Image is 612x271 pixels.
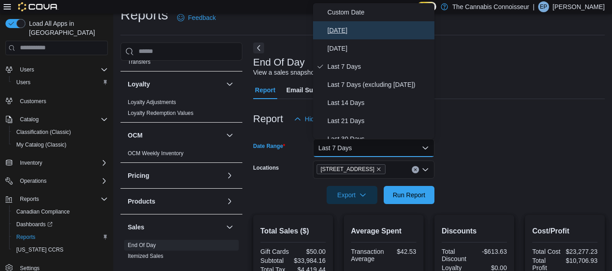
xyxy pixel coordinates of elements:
[128,131,143,140] h3: OCM
[224,196,235,207] button: Products
[25,19,108,37] span: Load All Apps in [GEOGRAPHIC_DATA]
[13,139,108,150] span: My Catalog (Classic)
[128,131,222,140] button: OCM
[351,226,416,237] h2: Average Spent
[20,66,34,73] span: Users
[13,139,70,150] a: My Catalog (Classic)
[16,64,38,75] button: Users
[328,79,431,90] span: Last 7 Days (excluding [DATE])
[305,114,352,124] span: Hide Parameters
[128,242,156,249] span: End Of Day
[260,257,290,264] div: Subtotal
[382,2,410,11] span: Feedback
[128,80,150,89] h3: Loyalty
[128,110,193,116] a: Loyalty Redemption Values
[566,248,598,255] div: $23,277.23
[387,248,416,255] div: $42.53
[422,166,429,173] button: Open list of options
[13,206,73,217] a: Canadian Compliance
[328,43,431,54] span: [DATE]
[128,171,149,180] h3: Pricing
[317,164,386,174] span: 2-1874 Scugog Street
[328,25,431,36] span: [DATE]
[16,128,71,136] span: Classification (Classic)
[18,2,58,11] img: Cova
[2,63,111,76] button: Users
[16,176,108,186] span: Operations
[20,159,42,166] span: Inventory
[540,1,547,12] span: EP
[2,193,111,205] button: Reports
[20,195,39,203] span: Reports
[9,138,111,151] button: My Catalog (Classic)
[327,186,377,204] button: Export
[16,194,108,204] span: Reports
[260,248,291,255] div: Gift Cards
[255,81,275,99] span: Report
[224,170,235,181] button: Pricing
[253,114,283,124] h3: Report
[553,1,605,12] p: [PERSON_NAME]
[16,141,67,148] span: My Catalog (Classic)
[9,243,111,256] button: [US_STATE] CCRS
[295,248,326,255] div: $50.00
[128,150,183,157] a: OCM Weekly Inventory
[2,113,111,126] button: Catalog
[313,139,434,157] button: Last 7 Days
[351,248,384,262] div: Transaction Average
[128,253,164,259] a: Itemized Sales
[16,233,35,241] span: Reports
[128,223,222,232] button: Sales
[376,166,381,172] button: Remove 2-1874 Scugog Street from selection in this group
[128,59,150,65] a: Transfers
[16,114,108,125] span: Catalog
[13,127,75,138] a: Classification (Classic)
[128,223,145,232] h3: Sales
[9,126,111,138] button: Classification (Classic)
[566,257,598,264] div: $10,706.93
[412,166,419,173] button: Clear input
[13,232,108,242] span: Reports
[13,206,108,217] span: Canadian Compliance
[188,13,216,22] span: Feedback
[328,61,431,72] span: Last 7 Days
[16,96,50,107] a: Customers
[128,80,222,89] button: Loyalty
[16,79,30,86] span: Users
[260,226,326,237] h2: Total Sales ($)
[16,208,70,215] span: Canadian Compliance
[120,6,168,24] h1: Reports
[328,7,431,18] span: Custom Date
[128,264,182,270] a: Sales by Classification
[253,43,264,53] button: Next
[538,1,549,12] div: Elysha Park
[532,248,562,255] div: Total Cost
[128,99,176,105] a: Loyalty Adjustments
[224,79,235,90] button: Loyalty
[476,248,507,255] div: -$613.63
[120,97,242,122] div: Loyalty
[13,77,34,88] a: Users
[13,77,108,88] span: Users
[13,232,39,242] a: Reports
[16,246,63,253] span: [US_STATE] CCRS
[453,1,530,12] p: The Cannabis Connoisseur
[128,109,193,117] span: Loyalty Redemption Values
[128,197,222,206] button: Products
[2,157,111,169] button: Inventory
[13,244,67,255] a: [US_STATE] CCRS
[20,116,39,123] span: Catalog
[16,221,53,228] span: Dashboards
[2,94,111,107] button: Customers
[328,97,431,108] span: Last 14 Days
[16,157,108,168] span: Inventory
[393,190,425,200] span: Run Report
[313,3,434,139] div: Select listbox
[442,226,507,237] h2: Discounts
[253,57,305,68] h3: End Of Day
[328,133,431,144] span: Last 30 Days
[384,186,434,204] button: Run Report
